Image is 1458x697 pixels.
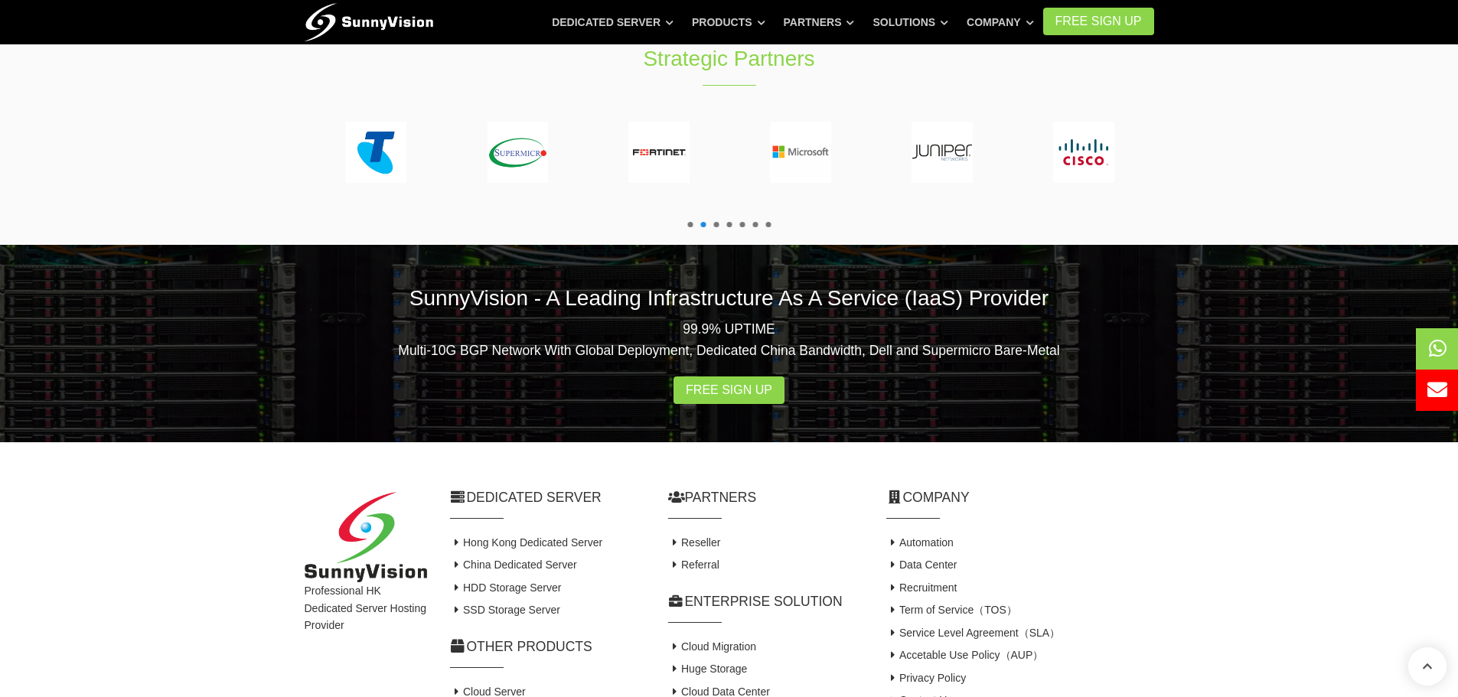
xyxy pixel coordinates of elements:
[450,488,645,507] h2: Dedicated Server
[668,663,748,675] a: Huge Storage
[692,8,765,36] a: Products
[450,536,603,549] a: Hong Kong Dedicated Server
[886,488,1154,507] h2: Company
[784,8,855,36] a: Partners
[770,122,831,183] img: microsoft-150.png
[668,592,863,611] h2: Enterprise Solution
[552,8,674,36] a: Dedicated Server
[305,492,427,583] img: SunnyVision Limited
[668,488,863,507] h2: Partners
[1043,8,1154,35] a: FREE Sign Up
[475,44,984,73] h1: Strategic Partners
[305,283,1154,313] h2: SunnyVision - A Leading Infrastructure As A Service (IaaS) Provider
[886,536,954,549] a: Automation
[668,536,721,549] a: Reseller
[450,637,645,656] h2: Other Products
[450,604,560,616] a: SSD Storage Server
[886,672,967,684] a: Privacy Policy
[912,122,973,183] img: juniper-150.png
[674,376,784,404] a: Free Sign Up
[886,604,1017,616] a: Term of Service（TOS）
[668,559,719,571] a: Referral
[967,8,1034,36] a: Company
[886,649,1044,661] a: Accetable Use Policy（AUP）
[487,122,548,183] img: supermicro-150.png
[628,122,690,183] img: fortinet-150.png
[886,581,957,594] a: Recruitment
[345,122,406,183] img: telstra-150.png
[305,318,1154,361] p: 99.9% UPTIME Multi-10G BGP Network With Global Deployment, Dedicated China Bandwidth, Dell and Su...
[873,8,948,36] a: Solutions
[886,559,957,571] a: Data Center
[886,627,1061,639] a: Service Level Agreement（SLA）
[1053,122,1114,183] img: cisco-150.png
[450,581,562,594] a: HDD Storage Server
[450,559,577,571] a: China Dedicated Server
[668,640,757,653] a: Cloud Migration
